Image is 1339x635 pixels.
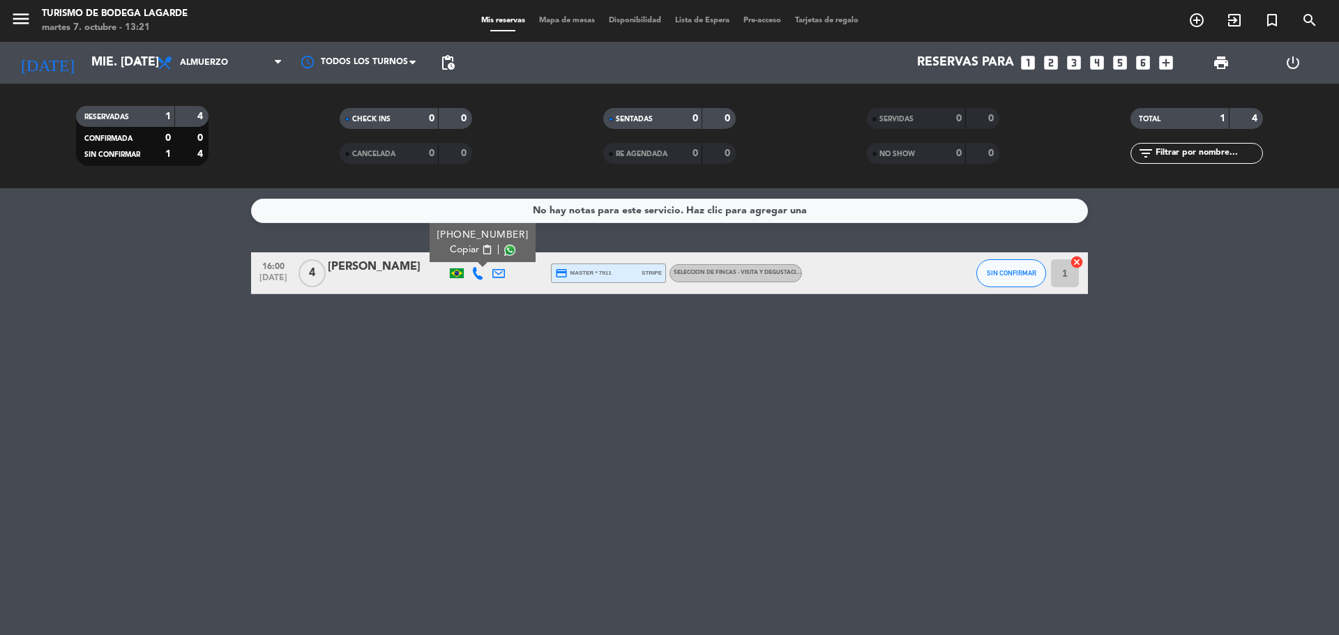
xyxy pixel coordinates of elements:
[1301,12,1318,29] i: search
[1134,54,1152,72] i: looks_6
[1157,54,1175,72] i: add_box
[976,259,1046,287] button: SIN CONFIRMAR
[474,17,532,24] span: Mis reservas
[1264,12,1280,29] i: turned_in_not
[352,151,395,158] span: CANCELADA
[1065,54,1083,72] i: looks_3
[917,56,1014,70] span: Reservas para
[298,259,326,287] span: 4
[429,148,434,158] strong: 0
[1285,54,1301,71] i: power_settings_new
[1213,54,1230,71] span: print
[437,228,529,243] div: [PHONE_NUMBER]
[352,116,391,123] span: CHECK INS
[1154,146,1262,161] input: Filtrar por nombre...
[1070,255,1084,269] i: cancel
[879,151,915,158] span: NO SHOW
[482,245,492,255] span: content_paste
[988,114,997,123] strong: 0
[165,133,171,143] strong: 0
[602,17,668,24] span: Disponibilidad
[10,8,31,34] button: menu
[1188,12,1205,29] i: add_circle_outline
[429,114,434,123] strong: 0
[988,148,997,158] strong: 0
[165,112,171,121] strong: 1
[1257,42,1329,84] div: LOG OUT
[197,133,206,143] strong: 0
[497,243,500,257] span: |
[987,269,1036,277] span: SIN CONFIRMAR
[130,54,146,71] i: arrow_drop_down
[197,112,206,121] strong: 4
[879,116,914,123] span: SERVIDAS
[736,17,788,24] span: Pre-acceso
[42,21,188,35] div: martes 7. octubre - 13:21
[461,114,469,123] strong: 0
[256,257,291,273] span: 16:00
[1137,145,1154,162] i: filter_list
[725,114,733,123] strong: 0
[450,243,479,257] span: Copiar
[693,148,698,158] strong: 0
[555,267,568,280] i: credit_card
[450,243,492,257] button: Copiarcontent_paste
[533,203,807,219] div: No hay notas para este servicio. Haz clic para agregar una
[84,151,140,158] span: SIN CONFIRMAR
[256,273,291,289] span: [DATE]
[1111,54,1129,72] i: looks_5
[84,135,133,142] span: CONFIRMADA
[1252,114,1260,123] strong: 4
[788,17,865,24] span: Tarjetas de regalo
[165,149,171,159] strong: 1
[180,58,228,68] span: Almuerzo
[1139,116,1160,123] span: TOTAL
[642,268,662,277] span: stripe
[532,17,602,24] span: Mapa de mesas
[10,47,84,78] i: [DATE]
[10,8,31,29] i: menu
[1220,114,1225,123] strong: 1
[725,148,733,158] strong: 0
[1019,54,1037,72] i: looks_one
[616,151,667,158] span: RE AGENDADA
[1042,54,1060,72] i: looks_two
[1088,54,1106,72] i: looks_4
[693,114,698,123] strong: 0
[674,270,861,275] span: SELECCION DE FINCAS - Visita y degustación - Idioma: Español
[956,148,962,158] strong: 0
[328,258,446,276] div: [PERSON_NAME]
[956,114,962,123] strong: 0
[616,116,653,123] span: SENTADAS
[1226,12,1243,29] i: exit_to_app
[84,114,129,121] span: RESERVADAS
[439,54,456,71] span: pending_actions
[555,267,612,280] span: master * 7911
[461,148,469,158] strong: 0
[42,7,188,21] div: Turismo de Bodega Lagarde
[197,149,206,159] strong: 4
[668,17,736,24] span: Lista de Espera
